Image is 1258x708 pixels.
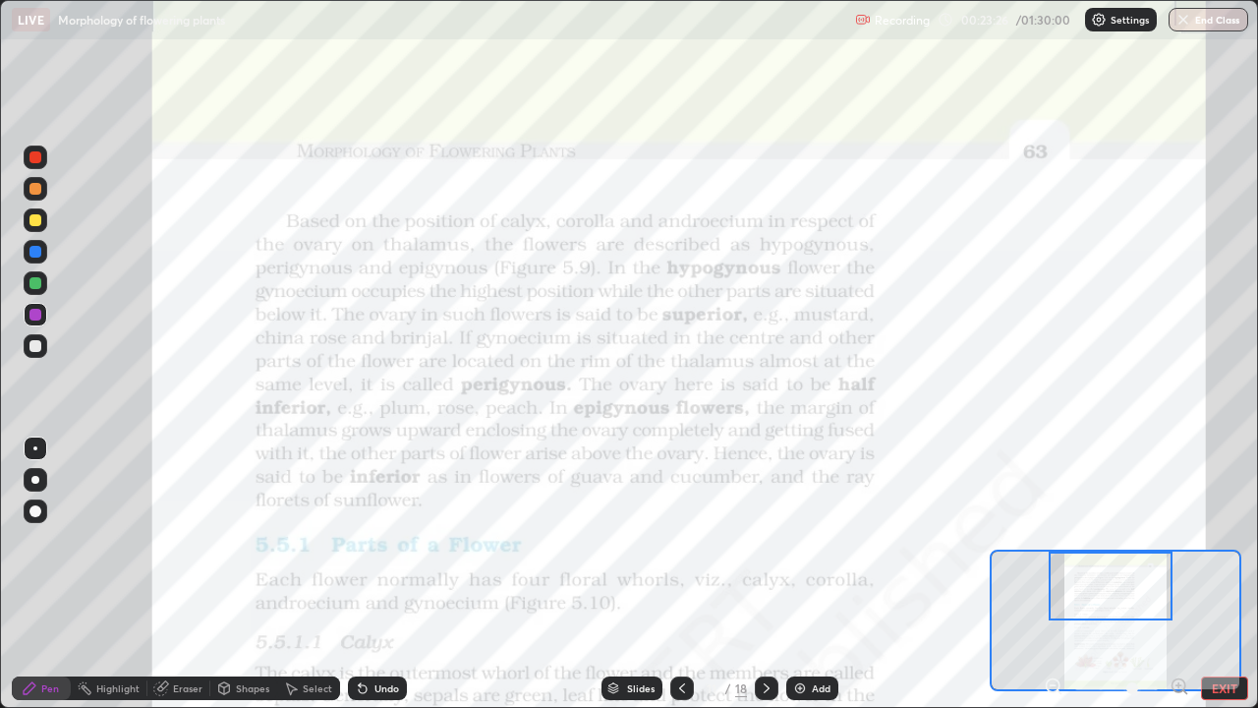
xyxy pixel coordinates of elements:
div: Shapes [236,683,269,693]
div: 18 [735,679,747,697]
div: / [725,682,731,694]
p: LIVE [18,12,44,28]
img: add-slide-button [792,680,808,696]
div: Undo [374,683,399,693]
button: EXIT [1201,677,1248,700]
div: Slides [627,683,655,693]
button: End Class [1169,8,1248,31]
div: Eraser [173,683,202,693]
div: Pen [41,683,59,693]
div: Select [303,683,332,693]
img: recording.375f2c34.svg [855,12,871,28]
div: 11 [702,682,721,694]
p: Settings [1111,15,1149,25]
img: end-class-cross [1175,12,1191,28]
div: Highlight [96,683,140,693]
p: Recording [875,13,930,28]
p: Morphology of flowering plants [58,12,225,28]
div: Add [812,683,830,693]
img: class-settings-icons [1091,12,1107,28]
